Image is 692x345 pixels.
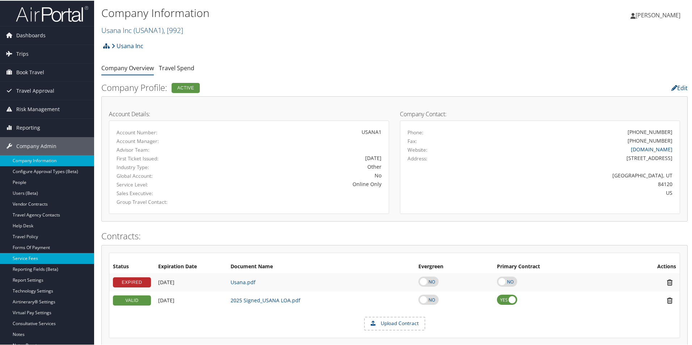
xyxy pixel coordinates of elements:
[109,110,389,116] h4: Account Details:
[477,180,673,187] div: 84120
[117,172,198,179] label: Global Account:
[408,128,423,135] label: Phone:
[663,296,676,304] i: Remove Contract
[415,260,493,273] th: Evergreen
[158,278,174,285] span: [DATE]
[631,145,672,152] a: [DOMAIN_NAME]
[164,25,183,34] span: , [ 992 ]
[408,137,417,144] label: Fax:
[408,146,427,153] label: Website:
[101,63,154,71] a: Company Overview
[117,180,198,188] label: Service Level:
[117,146,198,153] label: Advisor Team:
[628,127,672,135] div: [PHONE_NUMBER]
[117,189,198,196] label: Sales Executive:
[477,153,673,161] div: [STREET_ADDRESS]
[231,296,300,303] a: 2025 Signed_USANA LOA.pdf
[630,4,688,25] a: [PERSON_NAME]
[117,137,198,144] label: Account Manager:
[400,110,680,116] h4: Company Contact:
[493,260,616,273] th: Primary Contract
[101,229,688,241] h2: Contracts:
[113,295,151,305] div: VALID
[636,10,680,18] span: [PERSON_NAME]
[208,127,381,135] div: USANA1
[117,128,198,135] label: Account Number:
[16,26,46,44] span: Dashboards
[117,198,198,205] label: Group Travel Contact:
[208,153,381,161] div: [DATE]
[671,83,688,91] a: Edit
[16,81,54,99] span: Travel Approval
[477,188,673,196] div: US
[16,136,56,155] span: Company Admin
[101,5,492,20] h1: Company Information
[109,260,155,273] th: Status
[231,278,256,285] a: Usana.pdf
[408,154,427,161] label: Address:
[16,5,88,22] img: airportal-logo.png
[16,63,44,81] span: Book Travel
[134,25,164,34] span: ( USANA1 )
[101,25,183,34] a: Usana Inc
[16,100,60,118] span: Risk Management
[113,277,151,287] div: EXPIRED
[227,260,415,273] th: Document Name
[628,136,672,144] div: [PHONE_NUMBER]
[16,44,29,62] span: Trips
[663,278,676,286] i: Remove Contract
[117,163,198,170] label: Industry Type:
[111,38,143,52] a: Usana Inc
[208,162,381,170] div: Other
[208,171,381,178] div: No
[117,154,198,161] label: First Ticket Issued:
[365,317,425,329] label: Upload Contract
[158,278,223,285] div: Add/Edit Date
[158,296,223,303] div: Add/Edit Date
[616,260,680,273] th: Actions
[159,63,194,71] a: Travel Spend
[208,180,381,187] div: Online Only
[101,81,489,93] h2: Company Profile:
[16,118,40,136] span: Reporting
[155,260,227,273] th: Expiration Date
[158,296,174,303] span: [DATE]
[477,171,673,178] div: [GEOGRAPHIC_DATA], UT
[172,82,200,92] div: Active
